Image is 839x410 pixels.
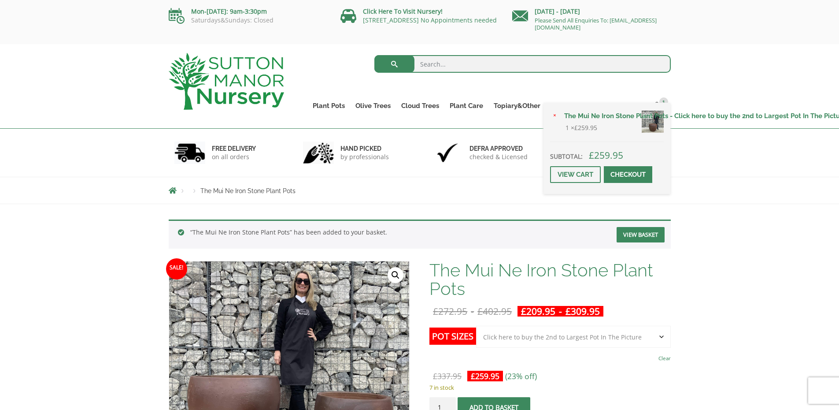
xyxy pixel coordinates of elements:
[444,100,488,112] a: Plant Care
[429,261,670,298] h1: The Mui Ne Iron Stone Plant Pots
[433,371,462,381] bdi: 337.95
[613,100,648,112] a: Contact
[363,7,443,15] a: Click Here To Visit Nursery!
[433,305,467,317] bdi: 272.95
[471,371,499,381] bdi: 259.95
[340,145,389,153] h6: hand picked
[488,100,546,112] a: Topiary&Other
[432,142,463,164] img: 3.jpg
[574,123,578,132] span: £
[546,100,576,112] a: About
[648,100,671,112] a: 1
[307,100,350,112] a: Plant Pots
[617,227,665,242] a: View basket
[521,305,555,317] bdi: 209.95
[559,109,664,123] a: The Mui Ne Iron Stone Plant Pots - Click here to buy the 2nd to Largest Pot In The Picture
[166,258,187,280] span: Sale!
[169,187,671,194] nav: Breadcrumbs
[350,100,396,112] a: Olive Trees
[604,166,652,183] a: Checkout
[388,267,403,283] a: View full-screen image gallery
[340,153,389,161] p: by professionals
[169,220,671,249] div: “The Mui Ne Iron Stone Plant Pots” has been added to your basket.
[565,123,597,133] span: 1 ×
[471,371,475,381] span: £
[429,306,515,317] del: -
[512,6,671,17] p: [DATE] - [DATE]
[589,149,623,161] bdi: 259.95
[477,305,512,317] bdi: 402.95
[589,149,594,161] span: £
[169,17,327,24] p: Saturdays&Sundays: Closed
[469,145,528,153] h6: Defra approved
[303,142,334,164] img: 2.jpg
[517,306,603,317] ins: -
[642,111,664,133] img: The Mui Ne Iron Stone Plant Pots - Click here to buy the 2nd to Largest Pot In The Picture
[477,305,483,317] span: £
[169,6,327,17] p: Mon-[DATE]: 9am-3:30pm
[565,305,571,317] span: £
[212,153,256,161] p: on all orders
[429,328,476,345] label: Pot Sizes
[658,352,671,365] a: Clear options
[576,100,613,112] a: Delivery
[535,16,657,31] a: Please Send All Enquiries To: [EMAIL_ADDRESS][DOMAIN_NAME]
[521,305,526,317] span: £
[433,371,437,381] span: £
[174,142,205,164] img: 1.jpg
[565,305,600,317] bdi: 309.95
[374,55,671,73] input: Search...
[169,53,284,110] img: logo
[550,112,560,121] a: Remove The Mui Ne Iron Stone Plant Pots - Click here to buy the 2nd to Largest Pot In The Picture...
[363,16,497,24] a: [STREET_ADDRESS] No Appointments needed
[659,97,668,106] span: 1
[469,153,528,161] p: checked & Licensed
[396,100,444,112] a: Cloud Trees
[574,123,597,132] bdi: 259.95
[429,382,670,393] p: 7 in stock
[550,166,601,183] a: View cart
[433,305,438,317] span: £
[505,371,537,381] span: (23% off)
[212,145,256,153] h6: FREE DELIVERY
[550,152,583,160] strong: Subtotal:
[200,187,296,194] span: The Mui Ne Iron Stone Plant Pots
